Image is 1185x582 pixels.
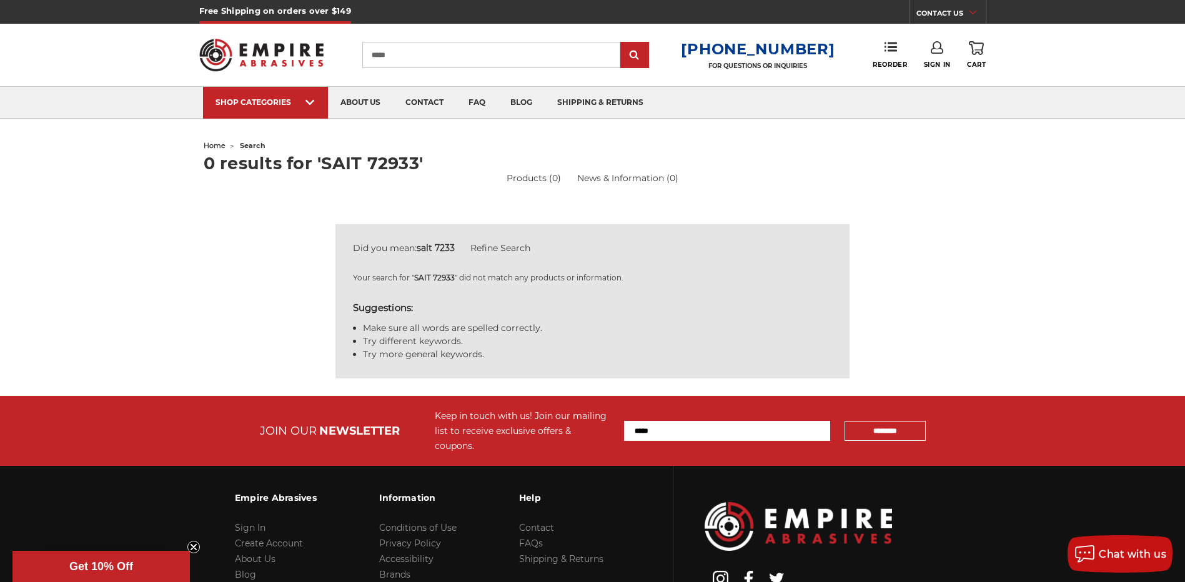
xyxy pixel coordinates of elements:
a: Privacy Policy [379,538,441,549]
div: SHOP CATEGORIES [216,97,315,107]
span: Reorder [873,61,907,69]
a: Blog [235,569,256,580]
a: Products (0) [507,172,561,185]
img: Empire Abrasives Logo Image [705,502,892,550]
span: NEWSLETTER [319,424,400,438]
span: Sign In [924,61,951,69]
a: about us [328,87,393,119]
span: Cart [967,61,986,69]
h1: 0 results for 'SAIT 72933' [204,155,982,172]
a: blog [498,87,545,119]
span: JOIN OUR [260,424,317,438]
input: Submit [622,43,647,68]
a: shipping & returns [545,87,656,119]
a: Sign In [235,522,265,533]
h3: Help [519,485,603,511]
a: Conditions of Use [379,522,457,533]
a: Shipping & Returns [519,553,603,565]
h3: Information [379,485,457,511]
div: Get 10% OffClose teaser [12,551,190,582]
a: News & Information (0) [577,172,678,184]
p: Your search for " " did not match any products or information. [353,272,833,284]
span: Chat with us [1099,548,1166,560]
a: About Us [235,553,275,565]
a: home [204,141,226,150]
a: FAQs [519,538,543,549]
li: Try more general keywords. [363,348,833,361]
a: Cart [967,41,986,69]
button: Chat with us [1068,535,1173,573]
a: faq [456,87,498,119]
a: Create Account [235,538,303,549]
a: Contact [519,522,554,533]
a: Accessibility [379,553,434,565]
li: Try different keywords. [363,335,833,348]
a: Reorder [873,41,907,68]
a: Brands [379,569,410,580]
button: Close teaser [187,541,200,553]
a: contact [393,87,456,119]
h5: Suggestions: [353,301,833,315]
strong: SAIT 72933 [414,273,455,282]
div: Keep in touch with us! Join our mailing list to receive exclusive offers & coupons. [435,408,612,453]
strong: salt 7233 [417,242,455,254]
a: CONTACT US [916,6,986,24]
h3: Empire Abrasives [235,485,317,511]
span: search [240,141,265,150]
a: [PHONE_NUMBER] [681,40,835,58]
div: Did you mean: [353,242,833,255]
p: FOR QUESTIONS OR INQUIRIES [681,62,835,70]
li: Make sure all words are spelled correctly. [363,322,833,335]
img: Empire Abrasives [199,31,324,79]
a: Refine Search [470,242,530,254]
span: Get 10% Off [69,560,133,573]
